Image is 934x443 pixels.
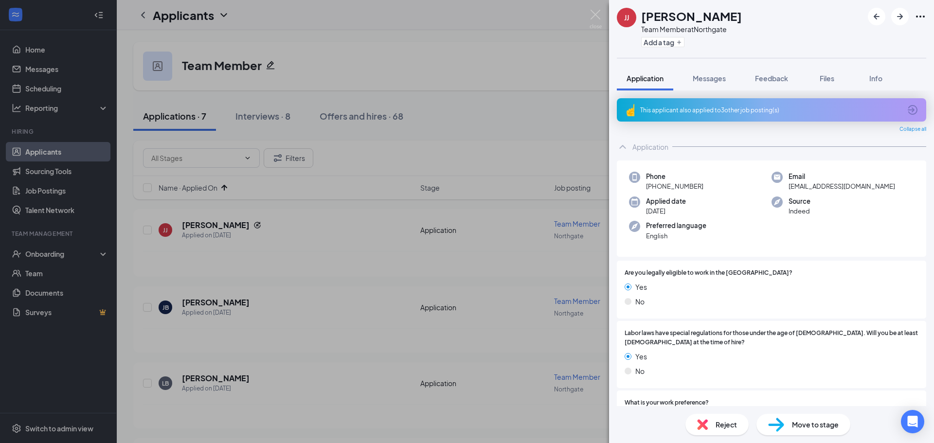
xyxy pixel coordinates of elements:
[868,8,885,25] button: ArrowLeftNew
[646,196,686,206] span: Applied date
[789,172,895,181] span: Email
[617,141,629,153] svg: ChevronUp
[869,74,882,83] span: Info
[789,181,895,191] span: [EMAIL_ADDRESS][DOMAIN_NAME]
[891,8,909,25] button: ArrowRight
[635,282,647,292] span: Yes
[789,206,810,216] span: Indeed
[641,37,684,47] button: PlusAdd a tag
[820,74,834,83] span: Files
[871,11,882,22] svg: ArrowLeftNew
[646,172,703,181] span: Phone
[907,104,918,116] svg: ArrowCircle
[716,419,737,430] span: Reject
[894,11,906,22] svg: ArrowRight
[646,221,706,230] span: Preferred language
[625,329,918,347] span: Labor laws have special regulations for those under the age of [DEMOGRAPHIC_DATA]. Will you be at...
[789,196,810,206] span: Source
[635,296,645,307] span: No
[625,398,709,408] span: What is your work preference?
[632,142,668,152] div: Application
[641,24,742,34] div: Team Member at Northgate
[624,13,629,22] div: JJ
[635,366,645,376] span: No
[646,206,686,216] span: [DATE]
[693,74,726,83] span: Messages
[915,11,926,22] svg: Ellipses
[792,419,839,430] span: Move to stage
[646,181,703,191] span: [PHONE_NUMBER]
[899,125,926,133] span: Collapse all
[646,231,706,241] span: English
[676,39,682,45] svg: Plus
[755,74,788,83] span: Feedback
[627,74,664,83] span: Application
[641,8,742,24] h1: [PERSON_NAME]
[901,410,924,433] div: Open Intercom Messenger
[635,351,647,362] span: Yes
[640,106,901,114] div: This applicant also applied to 3 other job posting(s)
[625,268,792,278] span: Are you legally eligible to work in the [GEOGRAPHIC_DATA]?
